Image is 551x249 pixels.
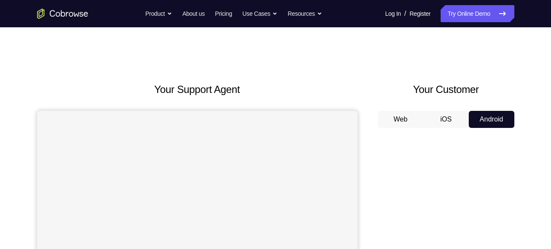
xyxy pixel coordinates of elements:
button: Web [378,111,424,128]
h2: Your Support Agent [37,82,358,97]
a: Pricing [215,5,232,22]
button: Product [145,5,172,22]
span: / [404,9,406,19]
a: About us [182,5,205,22]
button: Resources [288,5,322,22]
a: Log In [385,5,401,22]
a: Try Online Demo [441,5,514,22]
a: Register [410,5,430,22]
button: Android [469,111,514,128]
button: Use Cases [242,5,277,22]
h2: Your Customer [378,82,514,97]
button: iOS [423,111,469,128]
a: Go to the home page [37,9,88,19]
